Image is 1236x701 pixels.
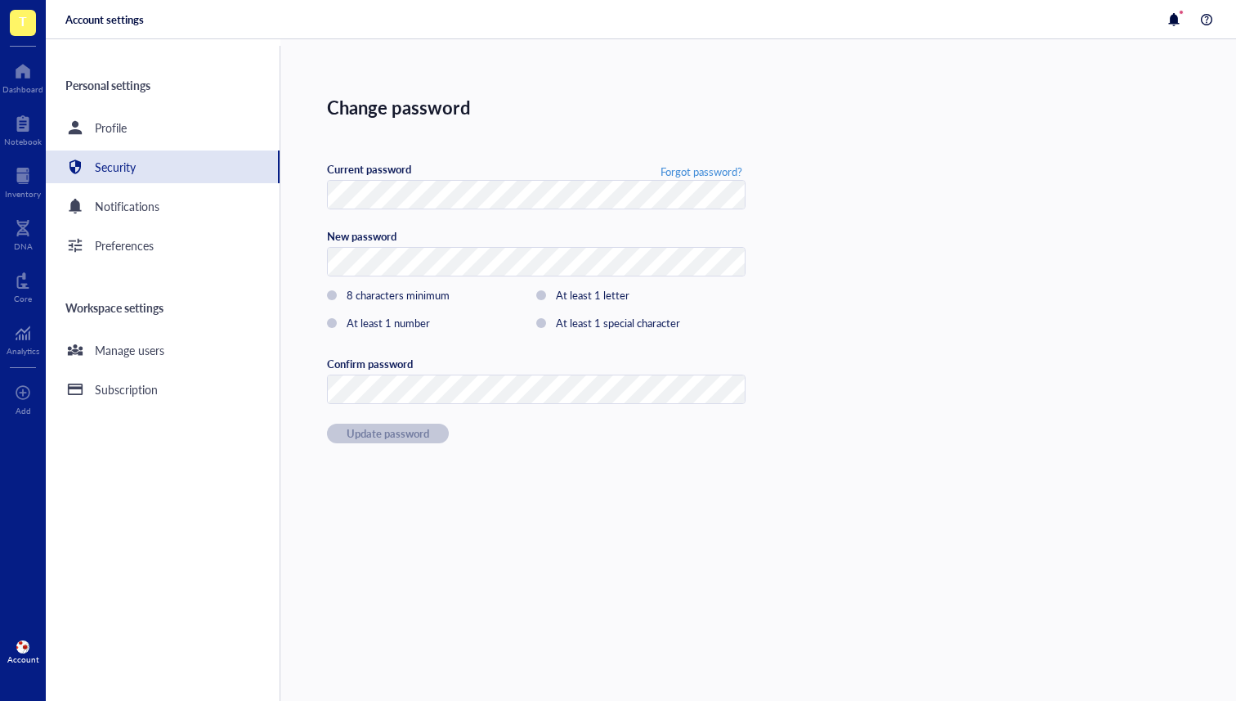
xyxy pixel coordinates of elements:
[7,346,39,356] div: Analytics
[2,84,43,94] div: Dashboard
[46,288,280,327] div: Workspace settings
[46,229,280,262] a: Preferences
[46,190,280,222] a: Notifications
[347,288,450,303] div: 8 characters minimum
[327,229,396,244] div: New password
[4,137,42,146] div: Notebook
[19,11,27,31] span: T
[327,162,411,177] div: Current password
[661,164,742,179] span: Forgot password?
[5,189,41,199] div: Inventory
[95,236,154,254] div: Preferences
[95,158,136,176] div: Security
[14,241,33,251] div: DNA
[46,334,280,366] a: Manage users
[4,110,42,146] a: Notebook
[95,380,158,398] div: Subscription
[14,294,32,303] div: Core
[46,111,280,144] a: Profile
[14,215,33,251] a: DNA
[327,357,413,371] div: Confirm password
[7,654,39,664] div: Account
[2,58,43,94] a: Dashboard
[14,267,32,303] a: Core
[347,316,430,330] div: At least 1 number
[7,320,39,356] a: Analytics
[327,92,746,123] div: Change password
[65,12,144,27] div: Account settings
[95,197,159,215] div: Notifications
[95,341,164,359] div: Manage users
[16,406,31,416] div: Add
[657,162,746,182] button: Forgot password?
[556,288,629,303] div: At least 1 letter
[5,163,41,199] a: Inventory
[46,151,280,183] a: Security
[46,373,280,406] a: Subscription
[46,65,280,105] div: Personal settings
[556,316,680,330] div: At least 1 special character
[16,640,29,654] img: 0d38a47e-085d-4ae2-a406-c371b58e94d9.jpeg
[95,119,127,137] div: Profile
